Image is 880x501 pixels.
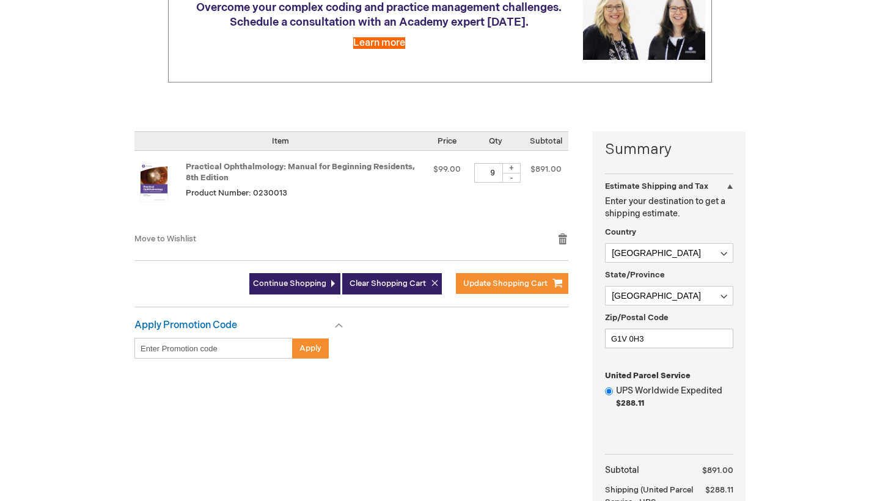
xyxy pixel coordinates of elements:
[502,173,521,183] div: -
[350,279,426,288] span: Clear Shopping Cart
[456,273,568,294] button: Update Shopping Cart
[530,164,562,174] span: $891.00
[605,139,733,160] strong: Summary
[605,227,636,237] span: Country
[196,1,562,29] span: Overcome your complex coding and practice management challenges. Schedule a consultation with an ...
[186,188,287,198] span: Product Number: 0230013
[249,273,340,294] a: Continue Shopping
[134,163,186,221] a: Practical Ophthalmology: Manual for Beginning Residents, 8th Edition
[353,37,405,49] a: Learn more
[186,162,415,183] a: Practical Ophthalmology: Manual for Beginning Residents, 8th Edition
[489,136,502,146] span: Qty
[438,136,457,146] span: Price
[530,136,562,146] span: Subtotal
[605,196,733,220] p: Enter your destination to get a shipping estimate.
[605,485,639,495] span: Shipping
[463,279,548,288] span: Update Shopping Cart
[474,163,511,183] input: Qty
[605,313,669,323] span: Zip/Postal Code
[502,163,521,174] div: +
[134,163,174,202] img: Practical Ophthalmology: Manual for Beginning Residents, 8th Edition
[299,343,321,353] span: Apply
[292,338,329,359] button: Apply
[605,461,694,480] th: Subtotal
[134,338,293,359] input: Enter Promotion code
[134,234,196,244] a: Move to Wishlist
[433,164,461,174] span: $99.00
[272,136,289,146] span: Item
[705,485,733,495] span: $288.11
[605,181,708,191] strong: Estimate Shipping and Tax
[605,371,691,381] span: United Parcel Service
[342,273,442,294] button: Clear Shopping Cart
[605,270,665,280] span: State/Province
[616,398,644,408] span: $288.11
[702,466,733,475] span: $891.00
[134,320,237,331] strong: Apply Promotion Code
[253,279,326,288] span: Continue Shopping
[616,385,733,409] label: UPS Worldwide Expedited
